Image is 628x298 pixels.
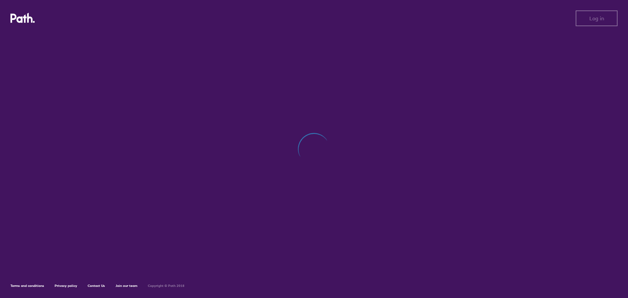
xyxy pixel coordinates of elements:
[10,284,44,288] a: Terms and conditions
[576,10,618,26] button: Log in
[115,284,137,288] a: Join our team
[55,284,77,288] a: Privacy policy
[589,15,604,21] span: Log in
[88,284,105,288] a: Contact Us
[148,284,184,288] h6: Copyright © Path 2018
